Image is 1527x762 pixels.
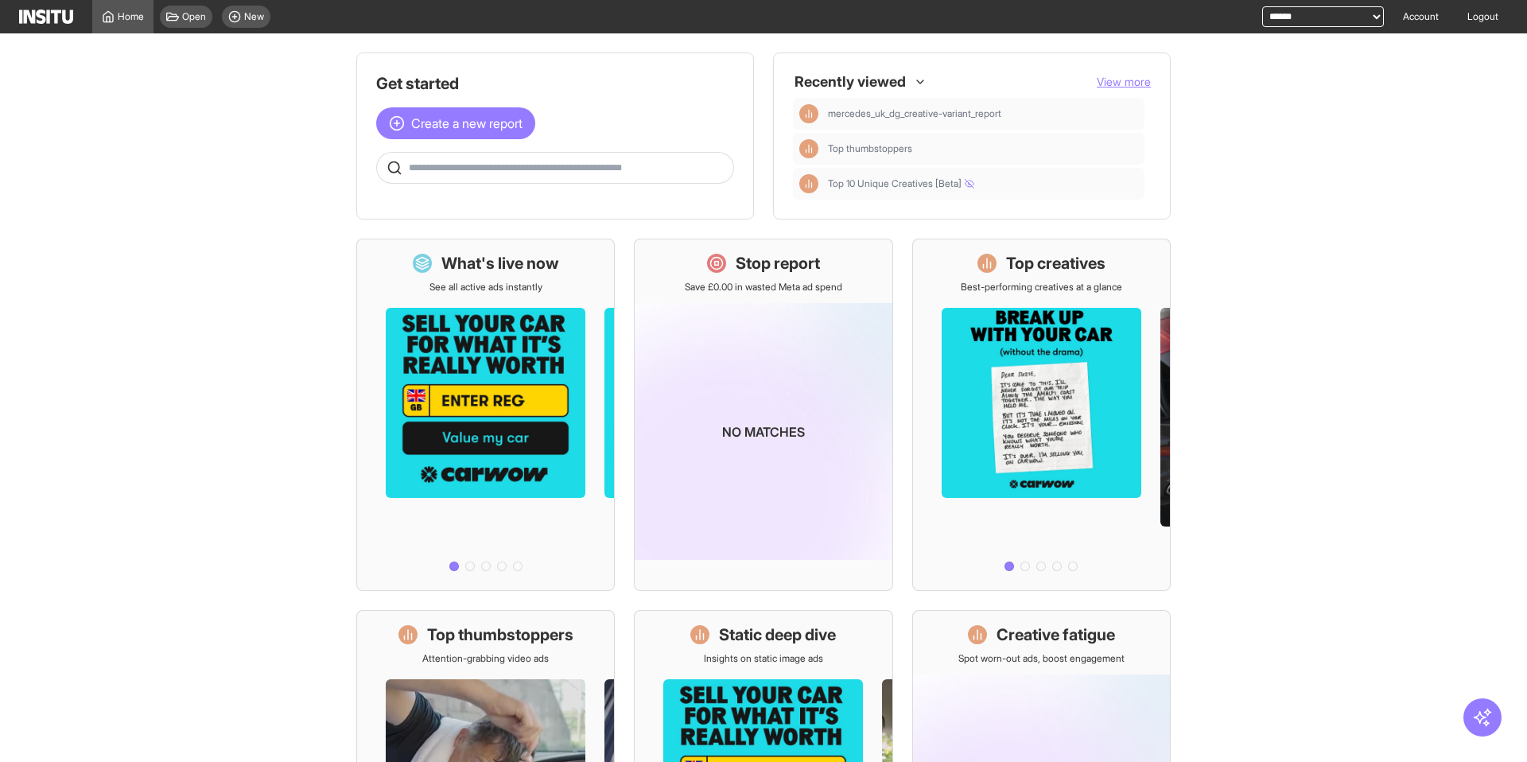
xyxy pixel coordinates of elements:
[722,422,805,441] p: No matches
[685,281,842,294] p: Save £0.00 in wasted Meta ad spend
[828,142,912,155] span: Top thumbstoppers
[19,10,73,24] img: Logo
[961,281,1122,294] p: Best-performing creatives at a glance
[1006,252,1105,274] h1: Top creatives
[634,239,892,591] a: Stop reportSave £0.00 in wasted Meta ad spendNo matches
[356,239,615,591] a: What's live nowSee all active ads instantly
[799,174,818,193] div: Insights
[411,114,523,133] span: Create a new report
[828,107,1138,120] span: mercedes_uk_dg_creative-variant_report
[427,624,573,646] h1: Top thumbstoppers
[1097,75,1151,88] span: View more
[182,10,206,23] span: Open
[799,139,818,158] div: Insights
[719,624,836,646] h1: Static deep dive
[441,252,559,274] h1: What's live now
[704,652,823,665] p: Insights on static image ads
[828,107,1001,120] span: mercedes_uk_dg_creative-variant_report
[429,281,542,294] p: See all active ads instantly
[1097,74,1151,90] button: View more
[118,10,144,23] span: Home
[912,239,1171,591] a: Top creativesBest-performing creatives at a glance
[635,303,892,560] img: coming-soon-gradient_kfitwp.png
[828,177,1138,190] span: Top 10 Unique Creatives [Beta]
[244,10,264,23] span: New
[799,104,818,123] div: Insights
[422,652,549,665] p: Attention-grabbing video ads
[376,107,535,139] button: Create a new report
[828,142,1138,155] span: Top thumbstoppers
[376,72,734,95] h1: Get started
[736,252,820,274] h1: Stop report
[828,177,974,190] span: Top 10 Unique Creatives [Beta]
